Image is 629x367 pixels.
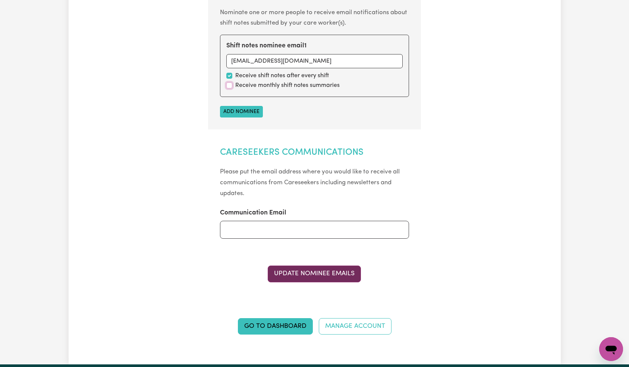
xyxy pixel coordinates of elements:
[220,147,409,158] h2: Careseekers Communications
[599,337,623,361] iframe: Button to launch messaging window
[268,266,361,282] button: Update Nominee Emails
[235,71,329,80] label: Receive shift notes after every shift
[226,41,306,51] label: Shift notes nominee email 1
[319,318,391,335] a: Manage Account
[220,208,286,218] label: Communication Email
[220,9,407,26] small: Nominate one or more people to receive email notifications about shift notes submitted by your ca...
[235,81,340,90] label: Receive monthly shift notes summaries
[238,318,313,335] a: Go to Dashboard
[220,169,400,197] small: Please put the email address where you would like to receive all communications from Careseekers ...
[220,106,263,117] button: Add nominee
